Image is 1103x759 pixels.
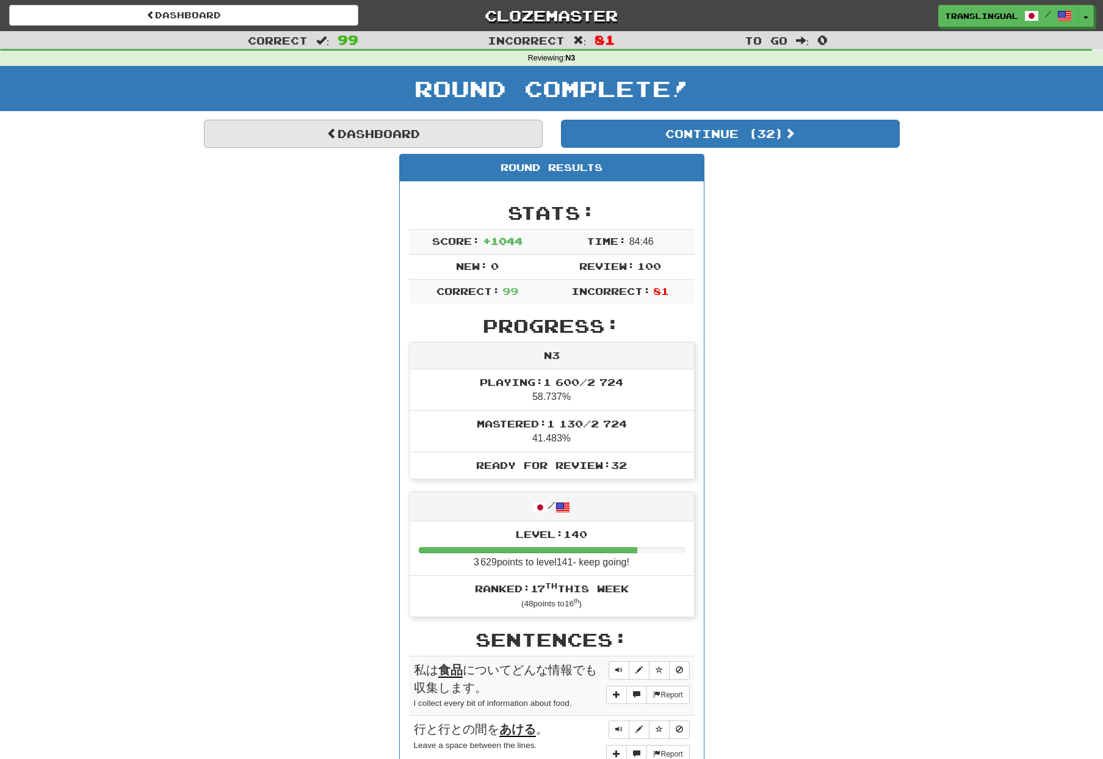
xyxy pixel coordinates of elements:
span: Incorrect: [571,285,651,297]
span: 私は についてどんな情報でも収集します。 [414,663,597,694]
sup: th [574,598,579,605]
button: Toggle favorite [649,721,670,739]
span: 84 : 46 [629,236,654,247]
u: 食品 [438,663,463,678]
div: Round Results [400,154,704,181]
span: Playing: 1 600 / 2 724 [480,376,623,388]
a: Clozemaster [377,5,726,26]
span: Ready for Review: 32 [476,459,627,471]
li: 58.737% [410,369,694,411]
button: Continue (32) [561,120,900,148]
small: I collect every bit of information about food. [414,699,572,708]
div: N3 [410,343,694,369]
strong: N3 [565,54,575,62]
span: 99 [338,32,358,47]
span: : [316,35,330,46]
small: Leave a space between the lines. [414,741,537,750]
a: Dashboard [9,5,358,26]
div: Sentence controls [609,661,690,680]
button: Add sentence to collection [606,686,627,704]
div: More sentence controls [606,686,689,704]
span: Correct: [436,285,500,297]
span: New: [456,260,488,272]
span: / [1045,10,1051,18]
div: Sentence controls [609,721,690,739]
button: Toggle favorite [649,661,670,680]
sup: th [545,581,557,590]
span: 0 [491,260,499,272]
a: Dashboard [204,120,543,148]
span: 100 [637,260,661,272]
button: Toggle ignore [669,721,690,739]
span: Translingual [945,10,1018,21]
span: Review: [579,260,635,272]
span: Correct [248,34,308,46]
span: Time: [587,235,626,247]
span: To go [745,34,787,46]
button: Play sentence audio [609,721,629,739]
button: Edit sentence [629,661,649,680]
button: Play sentence audio [609,661,629,680]
span: Score: [432,235,480,247]
h1: Round Complete! [4,76,1099,101]
span: : [796,35,809,46]
h2: Progress: [409,316,695,336]
span: + 1044 [483,235,523,247]
span: Incorrect [488,34,565,46]
span: Ranked: 17 this week [475,583,629,594]
span: 0 [817,32,828,47]
u: あける [499,722,536,737]
span: : [573,35,587,46]
button: Edit sentence [629,721,649,739]
li: 41.483% [410,410,694,452]
h2: Stats: [409,203,695,223]
button: Report [646,686,689,704]
span: 行と行との間を 。 [414,722,548,737]
span: 81 [653,285,669,297]
span: Level: 140 [516,528,587,540]
li: 3 629 points to level 141 - keep going! [410,521,694,576]
a: Translingual / [938,5,1079,27]
span: 99 [502,285,518,297]
h2: Sentences: [409,630,695,650]
small: ( 48 points to 16 ) [521,599,582,608]
span: 81 [595,32,615,47]
button: Toggle ignore [669,661,690,680]
div: / [410,492,694,521]
span: Mastered: 1 130 / 2 724 [477,418,627,429]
